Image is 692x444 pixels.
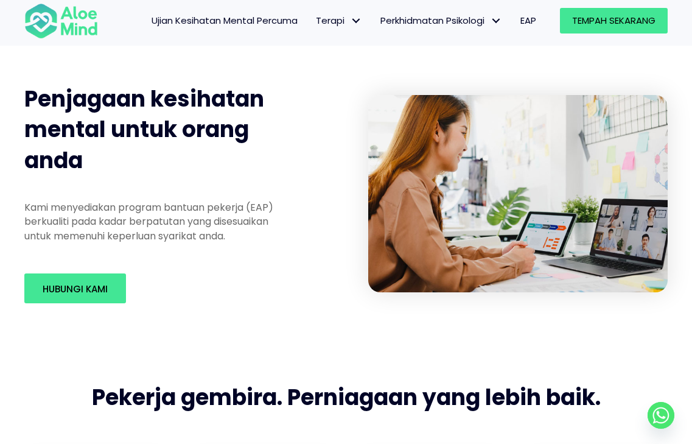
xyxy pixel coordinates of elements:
a: Hubungi kami [24,273,126,303]
font: Penjagaan kesihatan mental untuk orang anda [24,83,264,176]
font: Ujian Kesihatan Mental Percuma [152,14,298,27]
a: Ujian Kesihatan Mental Percuma [142,8,307,33]
a: EAP [511,8,545,33]
img: rakan-rakan-perbincangan-komputer riba asia [368,95,668,293]
font: Tempah Sekarang [572,14,655,27]
font: Perkhidmatan Psikologi [380,14,484,27]
font: Hubungi kami [43,283,108,295]
span: Terapi: submenu [348,12,365,30]
font: Terapi [316,14,344,27]
a: Tempah Sekarang [560,8,668,33]
a: Perkhidmatan PsikologiPerkhidmatan Psikologi: submenu [371,8,511,33]
font: EAP [520,14,536,27]
nav: Menu [110,8,545,33]
span: Perkhidmatan Psikologi: submenu [488,12,505,30]
a: Whatsapp [648,402,674,429]
a: TerapiTerapi: submenu [307,8,371,33]
img: Logo minda gaharu [24,2,98,40]
font: Kami menyediakan program bantuan pekerja (EAP) berkualiti pada kadar berpatutan yang disesuaikan ... [24,200,273,242]
font: Pekerja gembira. Perniagaan yang lebih baik. [92,382,601,413]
